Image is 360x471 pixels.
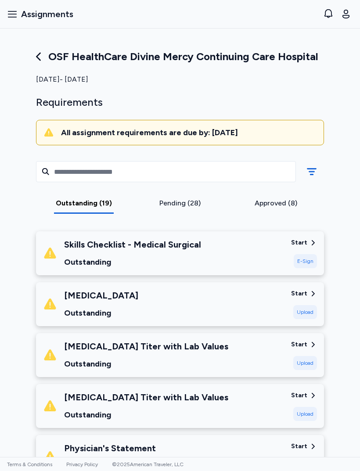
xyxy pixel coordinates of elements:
[4,4,77,24] button: Assignments
[291,442,307,451] div: Start
[293,356,317,370] div: Upload
[64,256,201,268] div: Outstanding
[291,340,307,349] div: Start
[36,74,324,85] div: [DATE] - [DATE]
[294,254,317,268] div: E-Sign
[64,307,138,319] div: Outstanding
[291,238,307,247] div: Start
[64,391,228,403] div: [MEDICAL_DATA] Titer with Lab Values
[7,461,52,467] a: Terms & Conditions
[231,198,320,209] div: Approved (8)
[61,127,317,138] div: All assignment requirements are due by: [DATE]
[291,391,307,400] div: Start
[21,8,73,20] span: Assignments
[36,50,324,64] div: OSF HealthCare Divine Mercy Continuing Care Hospital
[64,340,228,352] div: [MEDICAL_DATA] Titer with Lab Values
[66,461,98,467] a: Privacy Policy
[291,289,307,298] div: Start
[112,461,184,467] span: © 2025 American Traveler, LLC
[64,358,228,370] div: Outstanding
[293,305,317,319] div: Upload
[293,407,317,421] div: Upload
[64,289,138,302] div: [MEDICAL_DATA]
[64,238,201,251] div: Skills Checklist - Medical Surgical
[40,198,129,209] div: Outstanding (19)
[64,409,228,421] div: Outstanding
[36,95,324,109] div: Requirements
[136,198,225,209] div: Pending (28)
[64,442,156,454] div: Physician's Statement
